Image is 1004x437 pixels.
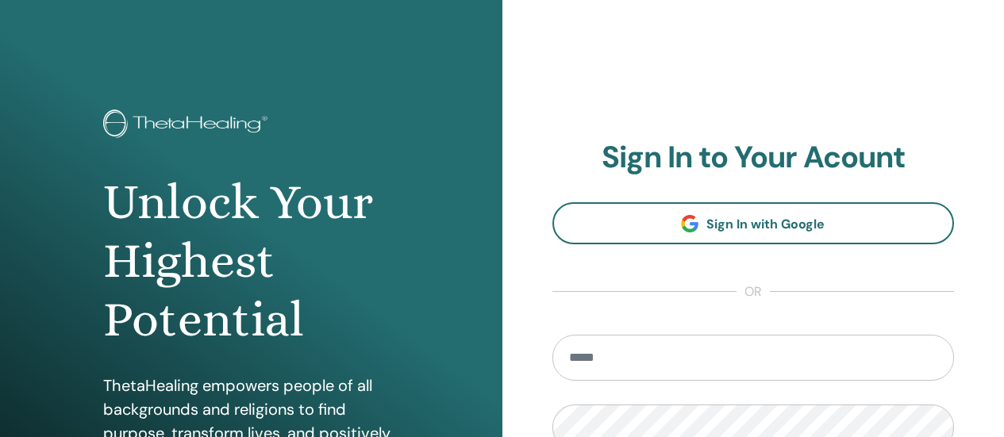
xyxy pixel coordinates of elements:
h2: Sign In to Your Acount [552,140,955,176]
a: Sign In with Google [552,202,955,244]
span: or [737,282,770,301]
span: Sign In with Google [706,216,825,232]
h1: Unlock Your Highest Potential [103,173,398,350]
